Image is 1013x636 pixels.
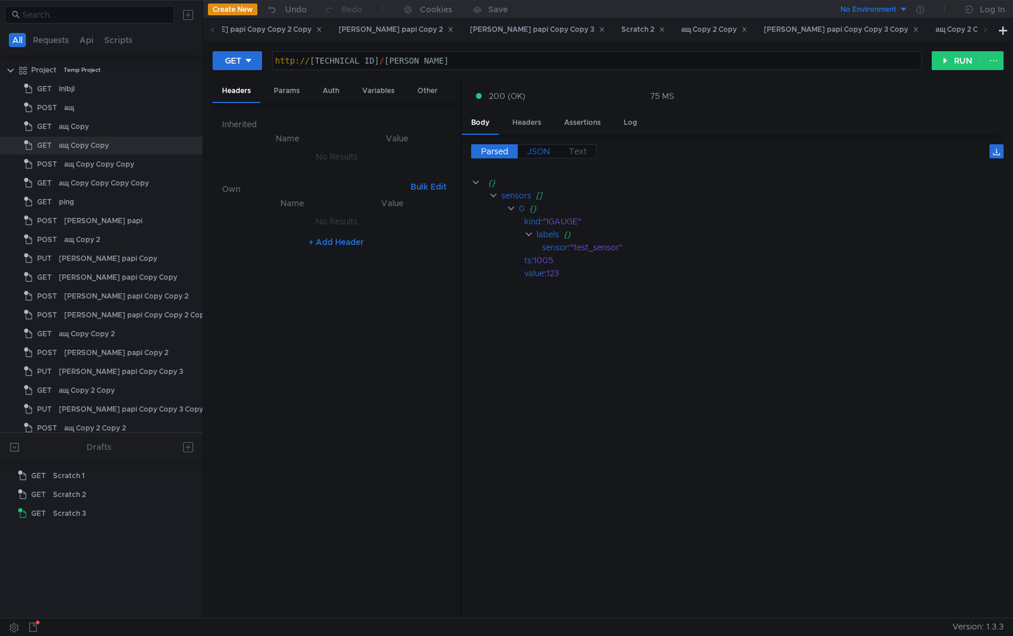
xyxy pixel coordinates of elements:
div: Scratch 1 [53,467,85,485]
div: : [524,267,1004,280]
span: GET [31,505,46,522]
div: Scratch 2 [53,486,86,503]
button: Create New [208,4,257,15]
div: ащ Copy 2 [64,231,100,249]
h6: Own [222,182,406,196]
div: : [542,241,1004,254]
nz-embed-empty: No Results [316,216,357,227]
div: Body [462,112,499,135]
div: 0 [519,202,525,215]
div: [PERSON_NAME] papi Copy Copy 2 Copy [167,24,322,36]
span: POST [37,344,57,362]
span: GET [37,193,52,211]
button: Undo [257,1,315,18]
span: 200 (OK) [489,90,525,102]
div: [PERSON_NAME] papi Copy Copy 2 Copy [64,306,208,324]
span: GET [37,80,52,98]
span: PUT [37,400,52,418]
div: Drafts [87,440,111,454]
span: GET [31,467,46,485]
span: PUT [37,363,52,380]
div: {} [564,228,988,241]
th: Value [343,131,451,145]
button: All [9,33,26,47]
button: RUN [932,51,984,70]
span: POST [37,419,57,437]
nz-embed-empty: No Results [316,151,357,162]
div: Log In [980,2,1005,16]
span: PUT [37,250,52,267]
div: [PERSON_NAME] papi Copy Copy 3 [470,24,605,36]
div: [PERSON_NAME] papi Copy Copy [59,269,177,286]
div: ащ Copy Copy [59,137,109,154]
span: POST [37,99,57,117]
span: JSON [527,146,550,157]
div: [PERSON_NAME] papi Copy [59,250,157,267]
div: GET [225,54,241,67]
button: Scripts [101,33,136,47]
div: [PERSON_NAME] papi Copy 2 [339,24,453,36]
div: ащ Copy 2 Copy [681,24,748,36]
div: Cookies [420,2,452,16]
th: Name [241,196,343,210]
div: {} [488,176,987,189]
span: POST [37,231,57,249]
div: kind [524,215,541,228]
div: ащ Copy Copy 2 [59,325,115,343]
span: GET [37,174,52,192]
button: Requests [29,33,72,47]
th: Name [231,131,343,145]
div: [PERSON_NAME] papi Copy Copy 2 [64,287,188,305]
div: [PERSON_NAME] papi Copy Copy 3 Copy [59,400,203,418]
div: ащ Copy Copy Copy Copy [59,174,149,192]
div: Headers [213,80,260,103]
button: GET [213,51,262,70]
div: Undo [285,2,307,16]
span: Version: 1.3.3 [952,618,1004,635]
div: [PERSON_NAME] papi Copy Copy 3 [59,363,183,380]
div: Scratch 2 [621,24,665,36]
div: Headers [503,112,551,134]
div: : [524,254,1004,267]
div: [PERSON_NAME] papi Copy Copy 3 Copy [764,24,919,36]
div: Project [31,61,57,79]
div: ащ [64,99,74,117]
div: labels [537,228,559,241]
span: POST [37,212,57,230]
div: sensors [501,189,531,202]
div: [] [536,189,988,202]
button: Redo [315,1,370,18]
div: Auth [313,80,349,102]
div: Redo [342,2,362,16]
span: GET [37,118,52,135]
span: GET [31,486,46,503]
div: Params [264,80,309,102]
div: Assertions [555,112,610,134]
span: GET [37,382,52,399]
span: Parsed [481,146,508,157]
div: ащ Copy [59,118,89,135]
h6: Inherited [222,117,451,131]
button: Bulk Edit [406,180,451,194]
div: [PERSON_NAME] papi Copy 2 [64,344,168,362]
div: 123 [547,267,987,280]
div: : [524,215,1004,228]
span: POST [37,155,57,173]
div: ts [524,254,531,267]
div: ping [59,193,74,211]
div: {} [529,202,987,215]
div: 75 MS [650,91,674,101]
div: No Environment [840,4,896,15]
div: Variables [353,80,404,102]
span: POST [37,306,57,324]
div: Save [488,5,508,14]
div: ащ Copy 2 Copy 2 [935,24,1008,36]
span: Text [569,146,587,157]
th: Value [343,196,442,210]
span: GET [37,325,52,343]
div: Temp Project [64,61,101,79]
button: Api [76,33,97,47]
div: Scratch 3 [53,505,86,522]
div: sensor [542,241,568,254]
button: + Add Header [304,235,369,249]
